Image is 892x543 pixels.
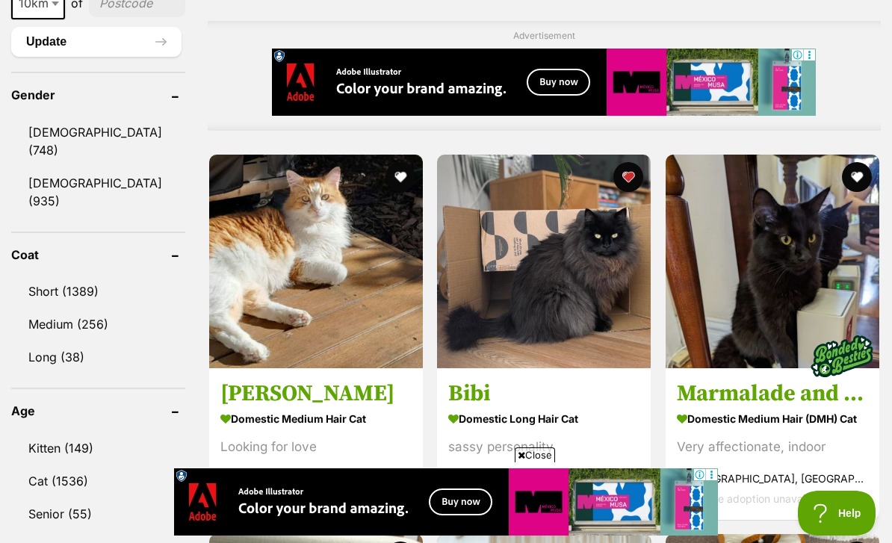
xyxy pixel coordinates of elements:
[798,491,877,536] iframe: Help Scout Beacon - Open
[209,368,423,520] a: [PERSON_NAME] Domestic Medium Hair Cat Looking for love [GEOGRAPHIC_DATA], [GEOGRAPHIC_DATA] Inte...
[1,1,13,13] img: consumer-privacy-logo.png
[677,379,868,408] h3: Marmalade and Shadow-fax
[11,432,185,464] a: Kitten (149)
[220,408,412,429] strong: Domestic Medium Hair Cat
[666,368,879,520] a: Marmalade and Shadow-fax Domestic Medium Hair (DMH) Cat Very affectionate, indoor [GEOGRAPHIC_DAT...
[11,308,185,340] a: Medium (256)
[448,408,639,429] strong: Domestic Long Hair Cat
[437,368,651,520] a: Bibi Domestic Long Hair Cat sassy personality [GEOGRAPHIC_DATA], [GEOGRAPHIC_DATA] Interstate ado...
[272,49,816,116] iframe: Advertisement
[448,379,639,408] h3: Bibi
[11,276,185,307] a: Short (1389)
[220,437,412,457] div: Looking for love
[805,319,879,394] img: bonded besties
[11,88,185,102] header: Gender
[11,404,185,418] header: Age
[209,155,423,368] img: Marcel - Domestic Medium Hair Cat
[11,465,185,497] a: Cat (1536)
[11,27,182,57] button: Update
[208,21,881,131] div: Advertisement
[385,162,415,192] button: favourite
[174,468,718,536] iframe: Advertisement
[220,379,412,408] h3: [PERSON_NAME]
[437,155,651,368] img: Bibi - Domestic Long Hair Cat
[11,498,185,530] a: Senior (55)
[11,248,185,261] header: Coat
[11,341,185,373] a: Long (38)
[677,437,868,457] div: Very affectionate, indoor
[666,155,879,368] img: Marmalade and Shadow-fax - Domestic Medium Hair (DMH) Cat
[515,447,555,462] span: Close
[842,162,872,192] button: favourite
[677,492,828,505] span: Interstate adoption unavailable
[448,437,639,457] div: sassy personality
[11,117,185,166] a: [DEMOGRAPHIC_DATA] (748)
[11,167,185,217] a: [DEMOGRAPHIC_DATA] (935)
[677,468,868,488] strong: [GEOGRAPHIC_DATA], [GEOGRAPHIC_DATA]
[677,408,868,429] strong: Domestic Medium Hair (DMH) Cat
[614,162,644,192] button: favourite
